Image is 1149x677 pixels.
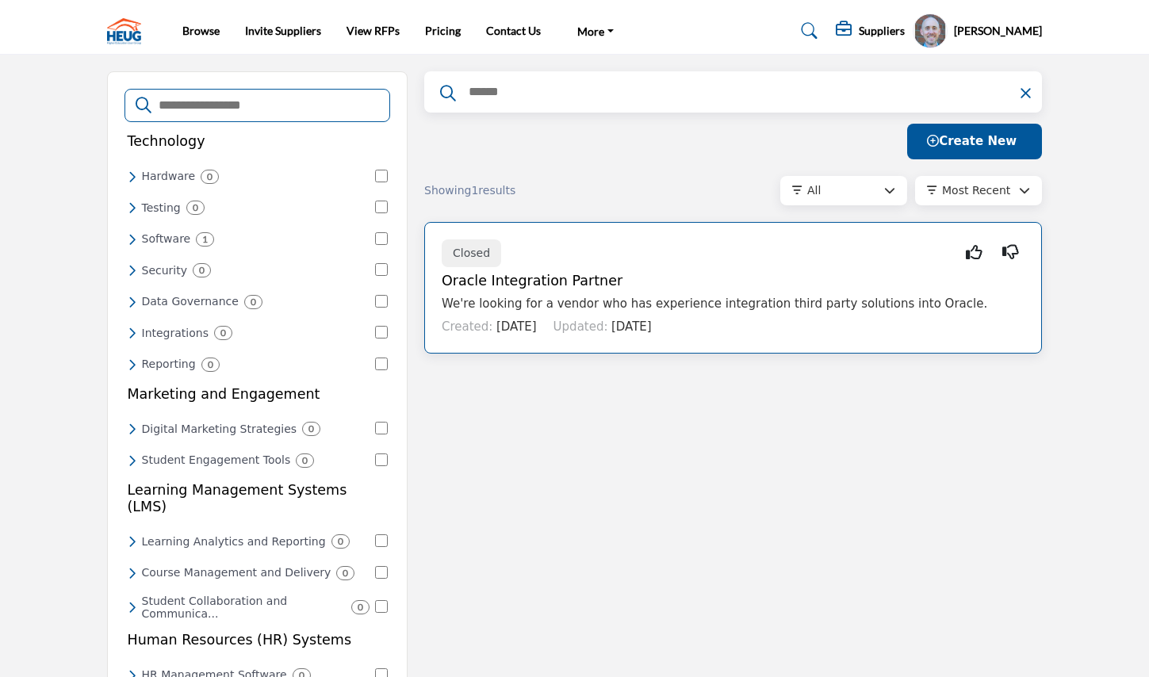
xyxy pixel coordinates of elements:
[201,358,220,372] div: 0 Results For Reporting
[220,327,226,338] b: 0
[442,295,1025,313] p: We're looking for a vendor who has experience integration third party solutions into Oracle.
[375,295,388,308] input: Select Data Governance
[347,24,400,37] a: View RFPs
[336,566,354,580] div: 0 Results For Course Management and Delivery
[214,326,232,340] div: 0 Results For Integrations
[786,18,828,44] a: Search
[836,21,905,40] div: Suppliers
[471,184,478,197] span: 1
[358,602,363,613] b: 0
[859,24,905,38] h5: Suppliers
[442,273,1025,289] h5: Oracle Integration Partner
[142,295,239,308] h6: Robust systems ensuring data accuracy, consistency, and security, upholding the institution's com...
[107,18,149,44] img: site Logo
[807,184,821,197] span: All
[128,632,352,648] h5: Human Resources (HR) Systems
[142,566,331,579] h6: Comprehensive platforms ensuring dynamic and effective course delivery, tailored to cater to dive...
[142,358,196,371] h6: Dynamic tools that convert raw data into actionable insights, tailored to aid decision-making pro...
[182,24,220,37] a: Browse
[927,134,1017,148] span: Create New
[942,184,1010,197] span: Most Recent
[954,23,1042,39] h5: [PERSON_NAME]
[442,319,492,334] span: Created:
[375,263,388,276] input: Select Security
[351,600,370,614] div: 0 Results For Student Collaboration and Communication
[142,232,191,246] h6: Software solutions
[375,422,388,434] input: Select Digital Marketing Strategies
[202,234,208,245] b: 1
[375,326,388,338] input: Select Integrations
[142,201,181,215] h6: Testing
[331,534,350,549] div: 0 Results For Learning Analytics and Reporting
[453,247,490,259] span: Closed
[244,295,262,309] div: 0 Results For Data Governance
[157,95,379,116] input: Search Categories
[375,453,388,466] input: Select Student Engagement Tools
[302,455,308,466] b: 0
[338,536,343,547] b: 0
[251,296,256,308] b: 0
[424,182,610,199] div: Showing results
[566,20,625,42] a: More
[375,566,388,579] input: Select Course Management and Delivery
[375,170,388,182] input: Select Hardware
[128,482,388,515] h5: Learning Management Systems (LMS)
[245,24,321,37] a: Invite Suppliers
[907,124,1042,159] button: Create New
[486,24,541,37] a: Contact Us
[128,133,205,150] h5: Technology
[553,319,608,334] span: Updated:
[142,453,291,467] h6: Innovative tools designed to foster a deep connection between students and the institution, enhan...
[1002,252,1019,253] i: Not Interested
[425,24,461,37] a: Pricing
[196,232,214,247] div: 1 Results For Software
[375,358,388,370] input: Select Reporting
[128,386,320,403] h5: Marketing and Engagement
[913,13,948,48] button: Show hide supplier dropdown
[375,201,388,213] input: Select Testing
[496,319,537,334] span: [DATE]
[375,534,388,547] input: Select Learning Analytics and Reporting
[343,568,348,579] b: 0
[199,265,205,276] b: 0
[208,359,213,370] b: 0
[375,600,388,613] input: Select Student Collaboration and Communication
[308,423,314,434] b: 0
[296,453,314,468] div: 0 Results For Student Engagement Tools
[142,535,326,549] h6: In-depth insights into student performance and learning outcomes, enabling educators to refine te...
[186,201,205,215] div: 0 Results For Testing
[142,170,196,183] h6: Hardware Solutions
[142,423,297,436] h6: Forward-thinking strategies tailored to promote institutional visibility and engagement in the di...
[611,319,652,334] span: [DATE]
[142,327,209,340] h6: Seamless and efficient system integrations tailored for the educational domain, ensuring operatio...
[142,264,188,277] h6: Cutting-edge solutions ensuring the utmost protection of institutional data, preserving the integ...
[193,263,211,277] div: 0 Results For Security
[302,422,320,436] div: 0 Results For Digital Marketing Strategies
[201,170,219,184] div: 0 Results For Hardware
[193,202,198,213] b: 0
[966,252,982,253] i: Interested
[375,232,388,245] input: Select Software
[207,171,213,182] b: 0
[142,595,346,622] h6: Platforms promoting student interaction, enabling effective communication and collaboration, fost...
